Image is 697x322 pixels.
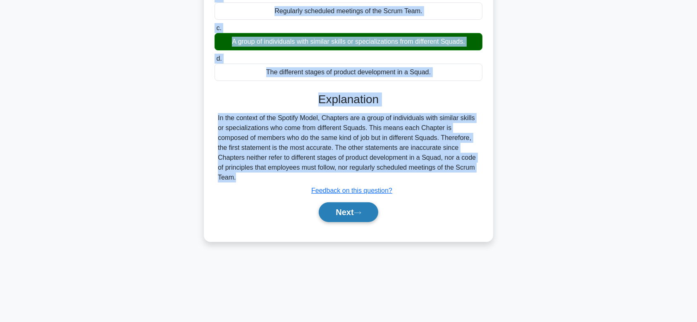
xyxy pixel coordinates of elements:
[220,92,477,107] h3: Explanation
[215,64,482,81] div: The different stages of product development in a Squad.
[215,2,482,20] div: Regularly scheduled meetings of the Scrum Team.
[215,33,482,50] div: A group of individuals with similar skills or specializations from different Squads.
[319,202,378,222] button: Next
[311,187,392,194] a: Feedback on this question?
[218,113,479,182] div: In the context of the Spotify Model, Chapters are a group of individuals with similar skills or s...
[216,24,221,31] span: c.
[216,55,222,62] span: d.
